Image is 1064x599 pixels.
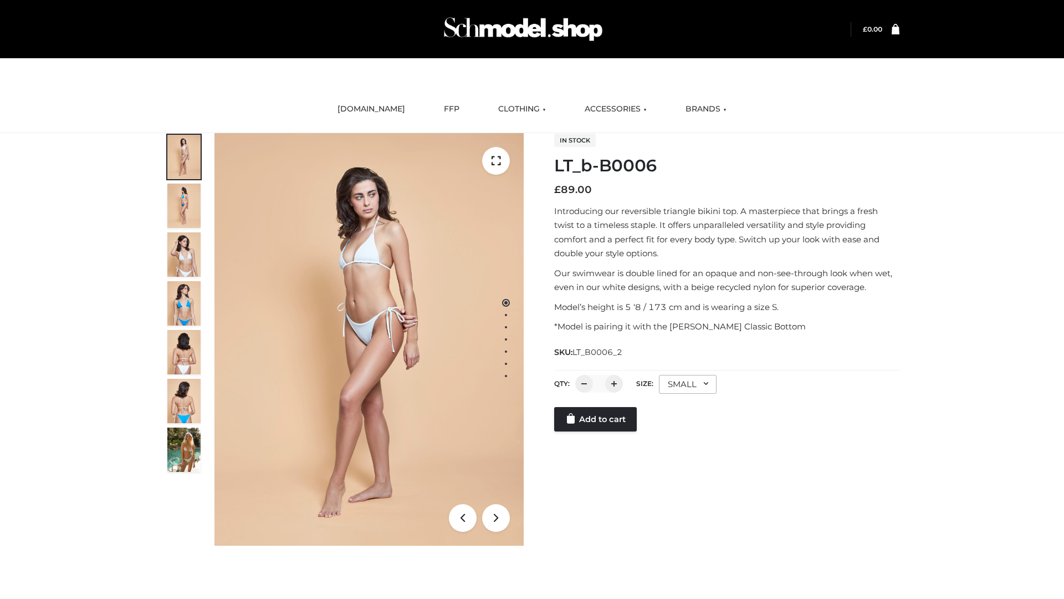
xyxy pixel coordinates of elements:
[572,347,622,357] span: LT_B0006_2
[167,281,201,326] img: ArielClassicBikiniTop_CloudNine_AzureSky_OW114ECO_4-scaled.jpg
[167,330,201,374] img: ArielClassicBikiniTop_CloudNine_AzureSky_OW114ECO_7-scaled.jpg
[659,375,717,394] div: SMALL
[863,25,882,33] a: £0.00
[554,156,899,176] h1: LT_b-B0006
[554,300,899,314] p: Model’s height is 5 ‘8 / 173 cm and is wearing a size S.
[677,97,735,121] a: BRANDS
[490,97,554,121] a: CLOTHING
[167,232,201,277] img: ArielClassicBikiniTop_CloudNine_AzureSky_OW114ECO_3-scaled.jpg
[167,379,201,423] img: ArielClassicBikiniTop_CloudNine_AzureSky_OW114ECO_8-scaled.jpg
[576,97,655,121] a: ACCESSORIES
[167,184,201,228] img: ArielClassicBikiniTop_CloudNine_AzureSky_OW114ECO_2-scaled.jpg
[636,379,653,388] label: Size:
[214,133,524,546] img: LT_b-B0006
[554,266,899,295] p: Our swimwear is double lined for an opaque and non-see-through look when wet, even in our white d...
[554,204,899,261] p: Introducing our reversible triangle bikini top. A masterpiece that brings a fresh twist to a time...
[167,135,201,179] img: ArielClassicBikiniTop_CloudNine_AzureSky_OW114ECO_1-scaled.jpg
[554,184,592,196] bdi: 89.00
[863,25,882,33] bdi: 0.00
[554,184,561,196] span: £
[329,97,413,121] a: [DOMAIN_NAME]
[554,407,637,432] a: Add to cart
[167,428,201,472] img: Arieltop_CloudNine_AzureSky2.jpg
[863,25,867,33] span: £
[554,134,596,147] span: In stock
[440,7,606,51] img: Schmodel Admin 964
[554,319,899,334] p: *Model is pairing it with the [PERSON_NAME] Classic Bottom
[554,346,623,359] span: SKU:
[436,97,468,121] a: FFP
[554,379,570,388] label: QTY:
